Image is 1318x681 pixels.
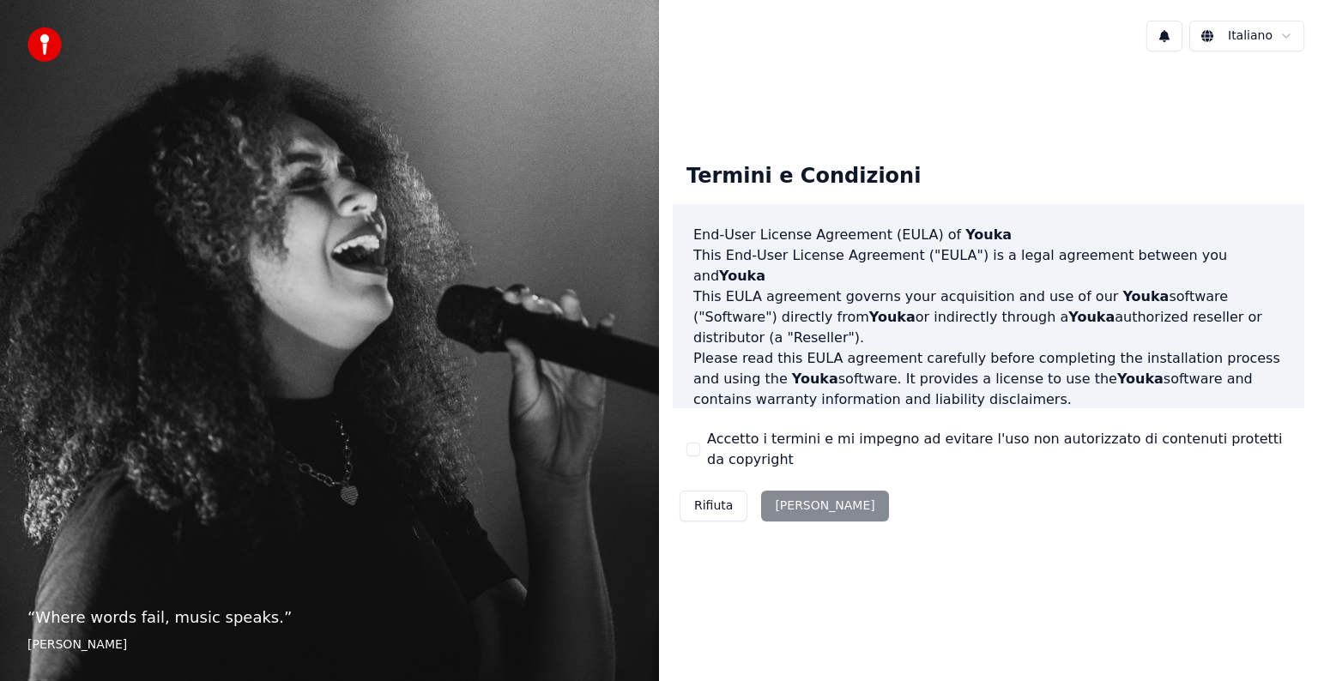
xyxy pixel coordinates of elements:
[27,606,632,630] p: “ Where words fail, music speaks. ”
[707,429,1291,470] label: Accetto i termini e mi impegno ad evitare l'uso non autorizzato di contenuti protetti da copyright
[792,371,838,387] span: Youka
[27,636,632,654] footer: [PERSON_NAME]
[1122,288,1169,304] span: Youka
[1117,371,1164,387] span: Youka
[719,268,765,284] span: Youka
[1068,309,1115,325] span: Youka
[27,27,62,62] img: youka
[673,149,934,204] div: Termini e Condizioni
[869,309,916,325] span: Youka
[965,226,1012,243] span: Youka
[693,245,1284,286] p: This End-User License Agreement ("EULA") is a legal agreement between you and
[693,225,1284,245] h3: End-User License Agreement (EULA) of
[693,286,1284,348] p: This EULA agreement governs your acquisition and use of our software ("Software") directly from o...
[680,491,747,521] button: Rifiuta
[693,348,1284,410] p: Please read this EULA agreement carefully before completing the installation process and using th...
